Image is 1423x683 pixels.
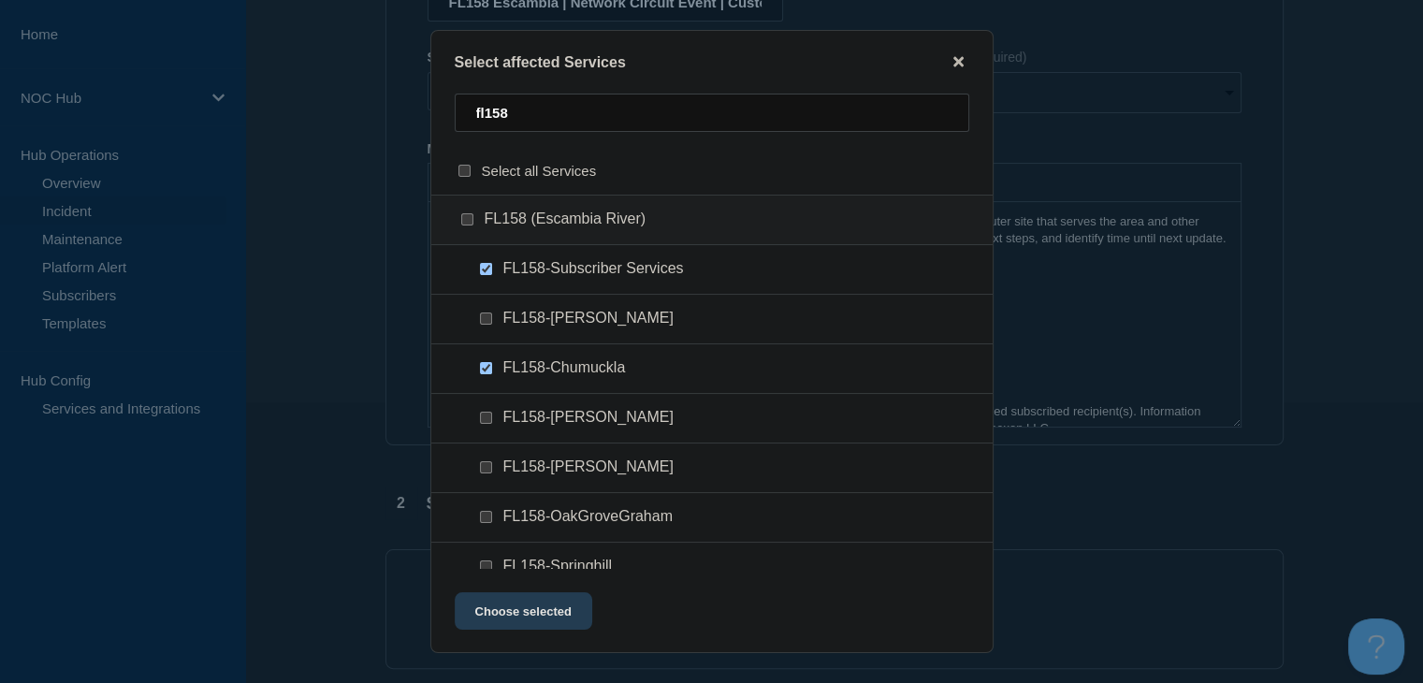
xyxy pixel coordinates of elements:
[503,310,674,328] span: FL158-[PERSON_NAME]
[503,508,673,527] span: FL158-OakGroveGraham
[480,560,492,573] input: FL158-Springhill checkbox
[480,511,492,523] input: FL158-OakGroveGraham checkbox
[461,213,473,225] input: FL158 (Escambia River) checkbox
[431,195,993,245] div: FL158 (Escambia River)
[431,53,993,71] div: Select affected Services
[503,409,674,428] span: FL158-[PERSON_NAME]
[480,461,492,473] input: FL158-Munson checkbox
[503,260,684,279] span: FL158-Subscriber Services
[503,558,613,576] span: FL158-Springhill
[480,312,492,325] input: FL158-Bratt checkbox
[480,362,492,374] input: FL158-Chumuckla checkbox
[948,53,969,71] button: close button
[458,165,471,177] input: select all checkbox
[480,263,492,275] input: FL158-Subscriber Services checkbox
[455,94,969,132] input: Search
[482,163,597,179] span: Select all Services
[480,412,492,424] input: FL158-Jay checkbox
[455,592,592,630] button: Choose selected
[503,458,674,477] span: FL158-[PERSON_NAME]
[503,359,626,378] span: FL158-Chumuckla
